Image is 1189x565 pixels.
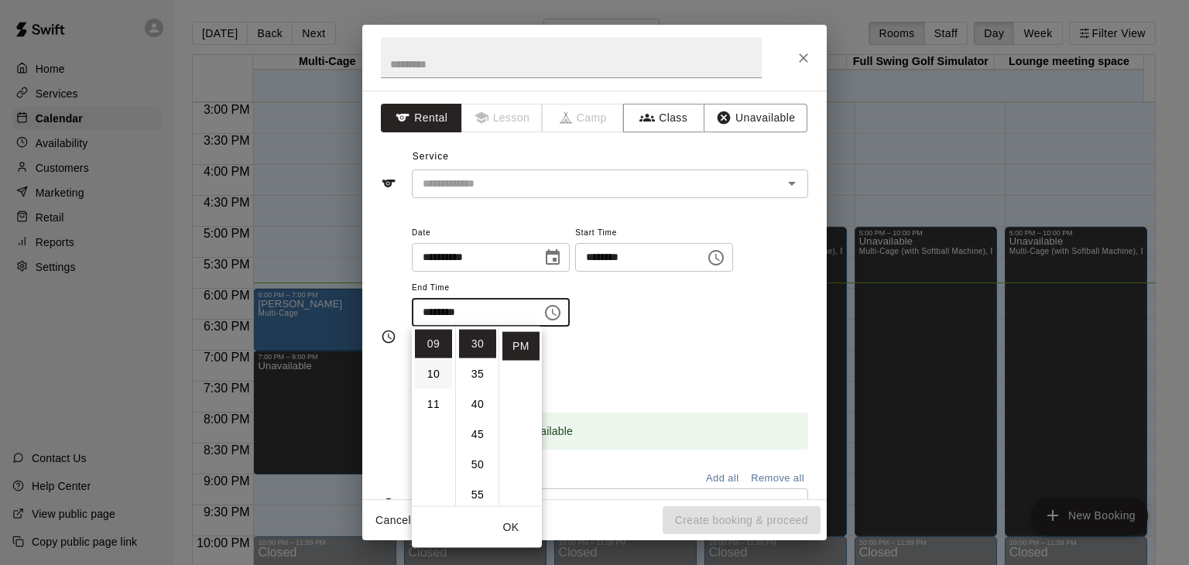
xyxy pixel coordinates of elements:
button: Open [781,173,803,194]
ul: Select hours [412,327,455,506]
button: Add all [697,467,747,491]
li: 25 minutes [459,300,496,328]
li: 9 hours [415,330,452,358]
button: Rental [381,104,462,132]
button: Open [781,494,803,515]
span: Camps can only be created in the Services page [543,104,624,132]
li: PM [502,332,540,361]
li: 30 minutes [459,330,496,358]
button: Remove all [747,467,808,491]
svg: Timing [381,329,396,344]
span: Date [412,223,570,244]
li: 35 minutes [459,360,496,389]
ul: Select minutes [455,327,499,506]
span: Start Time [575,223,733,244]
button: OK [486,513,536,542]
span: Lessons must be created in the Services page first [462,104,543,132]
button: Cancel [368,506,418,535]
li: 55 minutes [459,481,496,509]
button: Choose time, selected time is 9:00 PM [701,242,732,273]
li: 11 hours [415,390,452,419]
button: Unavailable [704,104,807,132]
svg: Service [381,176,396,191]
li: 10 hours [415,360,452,389]
span: End Time [412,278,570,299]
li: 45 minutes [459,420,496,449]
li: 50 minutes [459,450,496,479]
button: Choose date, selected date is Aug 11, 2025 [537,242,568,273]
ul: Select meridiem [499,327,542,506]
button: Choose time, selected time is 9:30 PM [537,297,568,328]
button: Class [623,104,704,132]
span: Service [413,151,449,162]
li: 40 minutes [459,390,496,419]
svg: Rooms [381,497,396,512]
li: AM [502,302,540,330]
button: Close [790,44,817,72]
